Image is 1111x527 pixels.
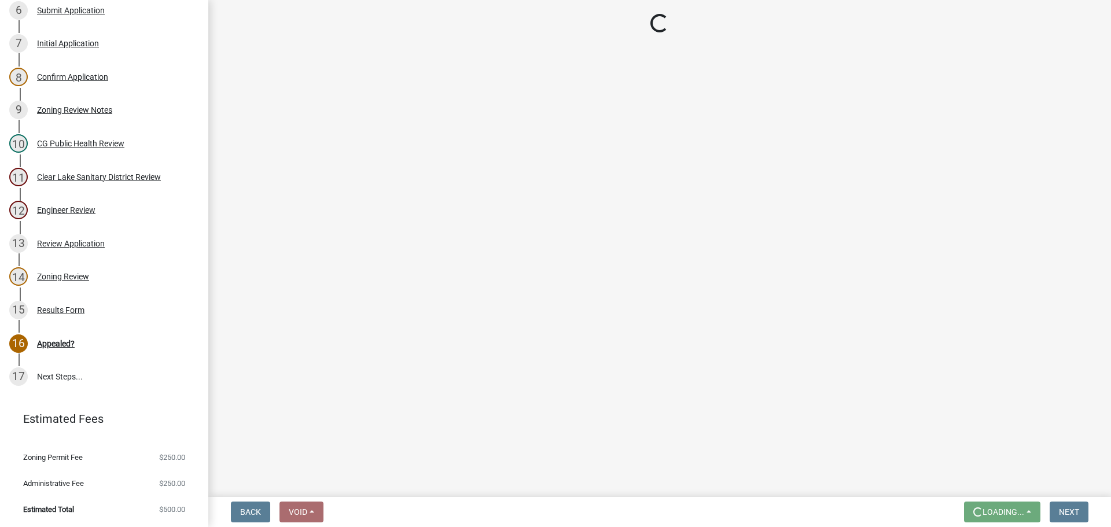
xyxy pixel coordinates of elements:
[37,306,84,314] div: Results Form
[240,507,261,517] span: Back
[964,502,1040,522] button: Loading...
[37,106,112,114] div: Zoning Review Notes
[279,502,323,522] button: Void
[37,173,161,181] div: Clear Lake Sanitary District Review
[23,506,74,513] span: Estimated Total
[9,34,28,53] div: 7
[9,301,28,319] div: 15
[37,340,75,348] div: Appealed?
[37,239,105,248] div: Review Application
[37,139,124,148] div: CG Public Health Review
[9,1,28,20] div: 6
[9,367,28,386] div: 17
[9,334,28,353] div: 16
[9,168,28,186] div: 11
[23,454,83,461] span: Zoning Permit Fee
[9,134,28,153] div: 10
[9,234,28,253] div: 13
[9,68,28,86] div: 8
[37,73,108,81] div: Confirm Application
[37,39,99,47] div: Initial Application
[1050,502,1088,522] button: Next
[1059,507,1079,517] span: Next
[159,480,185,487] span: $250.00
[9,267,28,286] div: 14
[159,454,185,461] span: $250.00
[9,201,28,219] div: 12
[231,502,270,522] button: Back
[37,206,95,214] div: Engineer Review
[159,506,185,513] span: $500.00
[37,6,105,14] div: Submit Application
[9,407,190,430] a: Estimated Fees
[983,507,1024,517] span: Loading...
[9,101,28,119] div: 9
[37,272,89,281] div: Zoning Review
[289,507,307,517] span: Void
[23,480,84,487] span: Administrative Fee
